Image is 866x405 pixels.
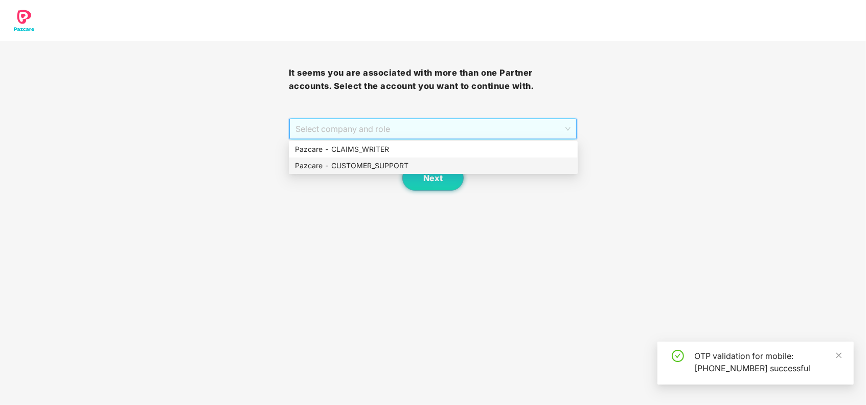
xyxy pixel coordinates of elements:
div: Pazcare - CLAIMS_WRITER [295,144,572,155]
span: Next [423,173,443,183]
div: Pazcare - CUSTOMER_SUPPORT [289,157,578,174]
button: Next [402,165,464,191]
div: OTP validation for mobile: [PHONE_NUMBER] successful [694,350,841,374]
div: Pazcare - CLAIMS_WRITER [289,141,578,157]
span: Select company and role [295,119,571,139]
div: Pazcare - CUSTOMER_SUPPORT [295,160,572,171]
h3: It seems you are associated with more than one Partner accounts. Select the account you want to c... [289,66,578,93]
span: check-circle [672,350,684,362]
span: close [835,352,842,359]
